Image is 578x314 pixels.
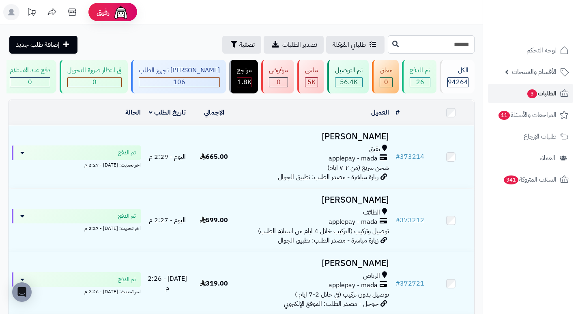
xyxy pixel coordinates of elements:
[447,66,468,75] div: الكل
[200,215,228,225] span: 599.00
[278,236,378,245] span: زيارة مباشرة - مصدر الطلب: تطبيق الجوال
[335,66,363,75] div: تم التوصيل
[503,175,519,184] span: 341
[526,88,557,99] span: الطلبات
[238,77,251,87] span: 1.8K
[277,77,281,87] span: 0
[241,259,389,268] h3: [PERSON_NAME]
[125,108,141,117] a: الحالة
[400,60,438,93] a: تم الدفع 26
[67,66,122,75] div: في انتظار صورة التحويل
[260,60,296,93] a: مرفوض 0
[239,40,255,50] span: تصفية
[278,172,378,182] span: زيارة مباشرة - مصدر الطلب: تطبيق الجوال
[498,110,510,120] span: 11
[113,4,129,20] img: ai-face.png
[9,36,77,54] a: إضافة طلب جديد
[10,66,50,75] div: دفع عند الاستلام
[0,60,58,93] a: دفع عند الاستلام 0
[488,105,573,125] a: المراجعات والأسئلة11
[384,77,388,87] span: 0
[329,154,378,163] span: applepay - mada
[395,108,400,117] a: #
[58,60,129,93] a: في انتظار صورة التحويل 0
[410,66,430,75] div: تم الدفع
[149,108,186,117] a: تاريخ الطلب
[10,78,50,87] div: 0
[173,77,185,87] span: 106
[68,78,121,87] div: 0
[527,89,537,98] span: 3
[370,60,400,93] a: معلق 0
[307,77,316,87] span: 5K
[139,66,220,75] div: [PERSON_NAME] تجهيز الطلب
[264,36,324,54] a: تصدير الطلبات
[410,78,430,87] div: 26
[488,127,573,146] a: طلبات الإرجاع
[448,77,468,87] span: 94264
[149,215,186,225] span: اليوم - 2:27 م
[237,78,251,87] div: 1806
[222,36,261,54] button: تصفية
[305,78,318,87] div: 4954
[21,4,42,22] a: تحديثات المنصة
[395,152,424,162] a: #373214
[498,109,557,121] span: المراجعات والأسئلة
[118,275,136,284] span: تم الدفع
[512,66,557,78] span: الأقسام والمنتجات
[335,78,362,87] div: 56446
[118,212,136,220] span: تم الدفع
[200,152,228,162] span: 665.00
[282,40,317,50] span: تصدير الطلبات
[329,281,378,290] span: applepay - mada
[200,279,228,288] span: 319.00
[305,66,318,75] div: ملغي
[12,282,32,302] div: Open Intercom Messenger
[92,77,97,87] span: 0
[363,208,380,217] span: الطائف
[327,163,389,173] span: شحن سريع (من ٢-٧ ايام)
[395,215,400,225] span: #
[326,60,370,93] a: تم التوصيل 56.4K
[416,77,424,87] span: 26
[380,66,393,75] div: معلق
[284,299,378,309] span: جوجل - مصدر الطلب: الموقع الإلكتروني
[118,149,136,157] span: تم الدفع
[329,217,378,227] span: applepay - mada
[204,108,224,117] a: الإجمالي
[395,215,424,225] a: #373212
[488,148,573,168] a: العملاء
[28,77,32,87] span: 0
[369,145,380,154] span: بقيق
[269,78,288,87] div: 0
[488,41,573,60] a: لوحة التحكم
[395,279,400,288] span: #
[363,271,380,281] span: الرياض
[16,40,60,50] span: إضافة طلب جديد
[12,223,141,232] div: اخر تحديث: [DATE] - 2:27 م
[139,78,219,87] div: 106
[503,174,557,185] span: السلات المتروكة
[269,66,288,75] div: مرفوض
[228,60,260,93] a: مرتجع 1.8K
[148,274,187,293] span: [DATE] - 2:26 م
[488,84,573,103] a: الطلبات3
[380,78,392,87] div: 0
[395,279,424,288] a: #372721
[241,132,389,141] h3: [PERSON_NAME]
[237,66,252,75] div: مرتجع
[523,15,570,32] img: logo-2.png
[326,36,385,54] a: طلباتي المُوكلة
[539,152,555,164] span: العملاء
[12,160,141,169] div: اخر تحديث: [DATE] - 2:29 م
[526,45,557,56] span: لوحة التحكم
[371,108,389,117] a: العميل
[295,290,389,299] span: توصيل بدون تركيب (في خلال 2-7 ايام )
[524,131,557,142] span: طلبات الإرجاع
[333,40,366,50] span: طلباتي المُوكلة
[97,7,110,17] span: رفيق
[241,195,389,205] h3: [PERSON_NAME]
[340,77,358,87] span: 56.4K
[438,60,476,93] a: الكل94264
[296,60,326,93] a: ملغي 5K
